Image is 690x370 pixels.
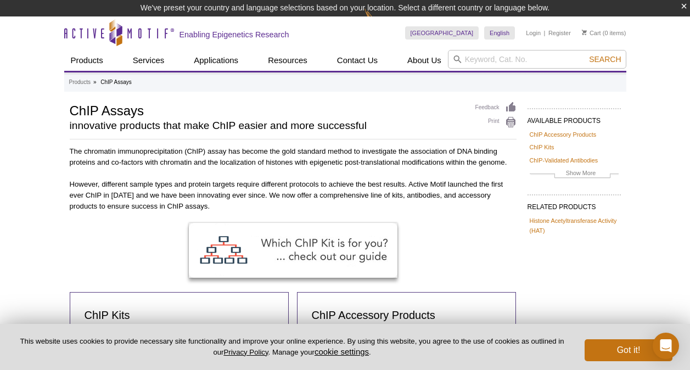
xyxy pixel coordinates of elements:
[64,50,110,71] a: Products
[405,26,479,40] a: [GEOGRAPHIC_DATA]
[528,108,621,128] h2: AVAILABLE PRODUCTS
[187,50,245,71] a: Applications
[475,116,517,128] a: Print
[544,26,546,40] li: |
[330,50,384,71] a: Contact Us
[126,50,171,71] a: Services
[70,146,517,168] p: The chromatin immunoprecipitation (ChIP) assay has become the gold standard method to investigate...
[93,79,97,85] li: »
[189,223,397,278] img: ChIP Kit Selection Guide
[475,102,517,114] a: Feedback
[589,55,621,64] span: Search
[364,8,394,34] img: Change Here
[448,50,626,69] input: Keyword, Cat. No.
[484,26,515,40] a: English
[530,130,597,139] a: ChIP Accessory Products
[70,179,517,212] p: However, different sample types and protein targets require different protocols to achieve the be...
[100,79,132,85] li: ChIP Assays
[315,347,369,356] button: cookie settings
[179,30,289,40] h2: Enabling Epigenetics Research
[18,337,566,357] p: This website uses cookies to provide necessary site functionality and improve your online experie...
[401,50,448,71] a: About Us
[653,333,679,359] div: Open Intercom Messenger
[526,29,541,37] a: Login
[582,26,626,40] li: (0 items)
[586,54,624,64] button: Search
[582,29,601,37] a: Cart
[530,142,554,152] a: ChIP Kits
[70,102,464,118] h1: ChIP Assays
[528,194,621,214] h2: RELATED PRODUCTS
[81,304,133,328] a: ChIP Kits
[585,339,672,361] button: Got it!
[308,304,439,328] a: ChIP Accessory Products
[530,216,619,236] a: Histone Acetyltransferase Activity (HAT)
[582,30,587,35] img: Your Cart
[312,309,435,321] span: ChIP Accessory Products
[261,50,314,71] a: Resources
[530,155,598,165] a: ChIP-Validated Antibodies
[548,29,571,37] a: Register
[85,309,130,321] span: ChIP Kits
[70,121,464,131] h2: innovative products that make ChIP easier and more successful
[530,168,619,181] a: Show More
[69,77,91,87] a: Products
[223,348,268,356] a: Privacy Policy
